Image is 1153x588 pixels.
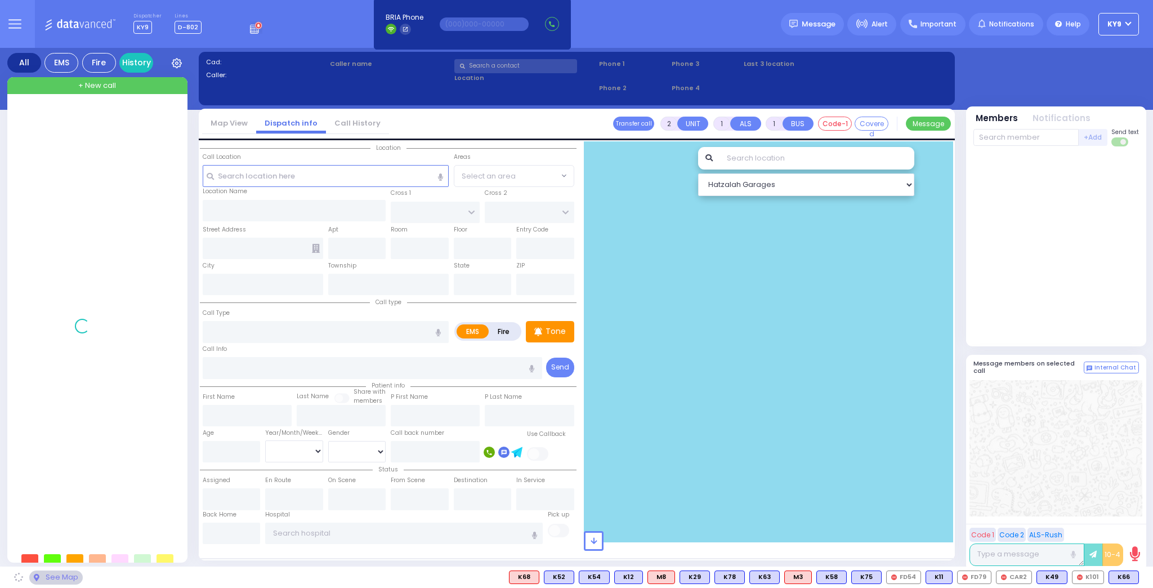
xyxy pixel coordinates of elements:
label: Cad: [206,57,327,67]
div: M3 [784,571,812,584]
div: BLS [1036,571,1067,584]
label: Call back number [391,429,444,438]
label: From Scene [391,476,425,485]
label: Use Callback [527,430,566,439]
img: red-radio-icon.svg [1077,574,1083,580]
label: P First Name [391,393,428,402]
input: Search location here [203,165,449,186]
span: Phone 4 [672,83,740,93]
label: Caller name [330,59,450,69]
label: Age [203,429,214,438]
span: Important [920,19,957,29]
span: Other building occupants [312,244,320,253]
label: Room [391,225,408,234]
div: CAR2 [996,571,1032,584]
span: members [354,397,382,405]
span: D-802 [175,21,202,34]
label: Destination [454,476,488,485]
div: Fire [82,53,116,73]
label: Pick up [548,510,569,519]
button: Members [976,112,1018,125]
div: ALS KJ [647,571,675,584]
div: K66 [1109,571,1139,584]
img: Logo [44,17,119,31]
input: Search a contact [454,59,577,73]
label: Call Info [203,345,227,354]
input: (000)000-00000 [440,17,529,31]
input: Search hospital [265,523,543,544]
label: Dispatcher [133,13,162,20]
label: Cross 2 [485,189,507,198]
span: Alert [872,19,888,29]
div: BLS [544,571,574,584]
label: Areas [454,153,471,162]
label: Street Address [203,225,246,234]
div: BLS [680,571,710,584]
span: Message [802,19,835,30]
div: BLS [816,571,847,584]
div: EMS [44,53,78,73]
span: + New call [78,80,116,91]
label: Turn off text [1111,136,1129,148]
label: Last 3 location [744,59,846,69]
div: K12 [614,571,643,584]
label: Assigned [203,476,230,485]
div: K52 [544,571,574,584]
label: City [203,261,214,270]
span: Phone 2 [599,83,668,93]
label: Gender [328,429,350,438]
span: KY9 [1107,19,1121,29]
div: BLS [579,571,610,584]
div: K75 [851,571,882,584]
span: BRIA Phone [386,12,423,23]
a: Call History [326,118,389,128]
label: En Route [265,476,291,485]
div: ALS [509,571,539,584]
div: BLS [714,571,745,584]
div: K63 [749,571,780,584]
button: UNIT [677,117,708,131]
span: Send text [1111,128,1139,136]
a: History [119,53,153,73]
label: In Service [516,476,545,485]
label: Lines [175,13,202,20]
button: Internal Chat [1084,362,1139,374]
button: Code 1 [969,528,996,542]
span: Location [370,144,406,152]
img: comment-alt.png [1087,366,1092,371]
span: Help [1066,19,1081,29]
label: Call Location [203,153,241,162]
div: Year/Month/Week/Day [265,429,323,438]
button: Covered [855,117,888,131]
div: BLS [1109,571,1139,584]
span: Select an area [462,171,516,182]
label: On Scene [328,476,356,485]
p: Tone [546,326,566,337]
span: Call type [370,298,407,306]
div: ALS [784,571,812,584]
span: Internal Chat [1094,364,1136,372]
div: K68 [509,571,539,584]
div: K11 [926,571,953,584]
button: Transfer call [613,117,654,131]
label: Last Name [297,392,329,401]
button: Code-1 [818,117,852,131]
img: red-radio-icon.svg [1001,574,1007,580]
div: M8 [647,571,675,584]
button: Send [546,358,574,377]
label: Back Home [203,510,236,519]
input: Search member [973,129,1079,146]
label: Hospital [265,510,290,519]
img: red-radio-icon.svg [891,574,897,580]
div: FD79 [957,571,991,584]
label: ZIP [516,261,525,270]
div: K54 [579,571,610,584]
small: Share with [354,387,386,396]
label: State [454,261,470,270]
span: KY9 [133,21,152,34]
button: Message [906,117,951,131]
div: See map [29,571,82,585]
div: K101 [1072,571,1104,584]
label: Township [328,261,356,270]
button: ALS-Rush [1027,528,1064,542]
